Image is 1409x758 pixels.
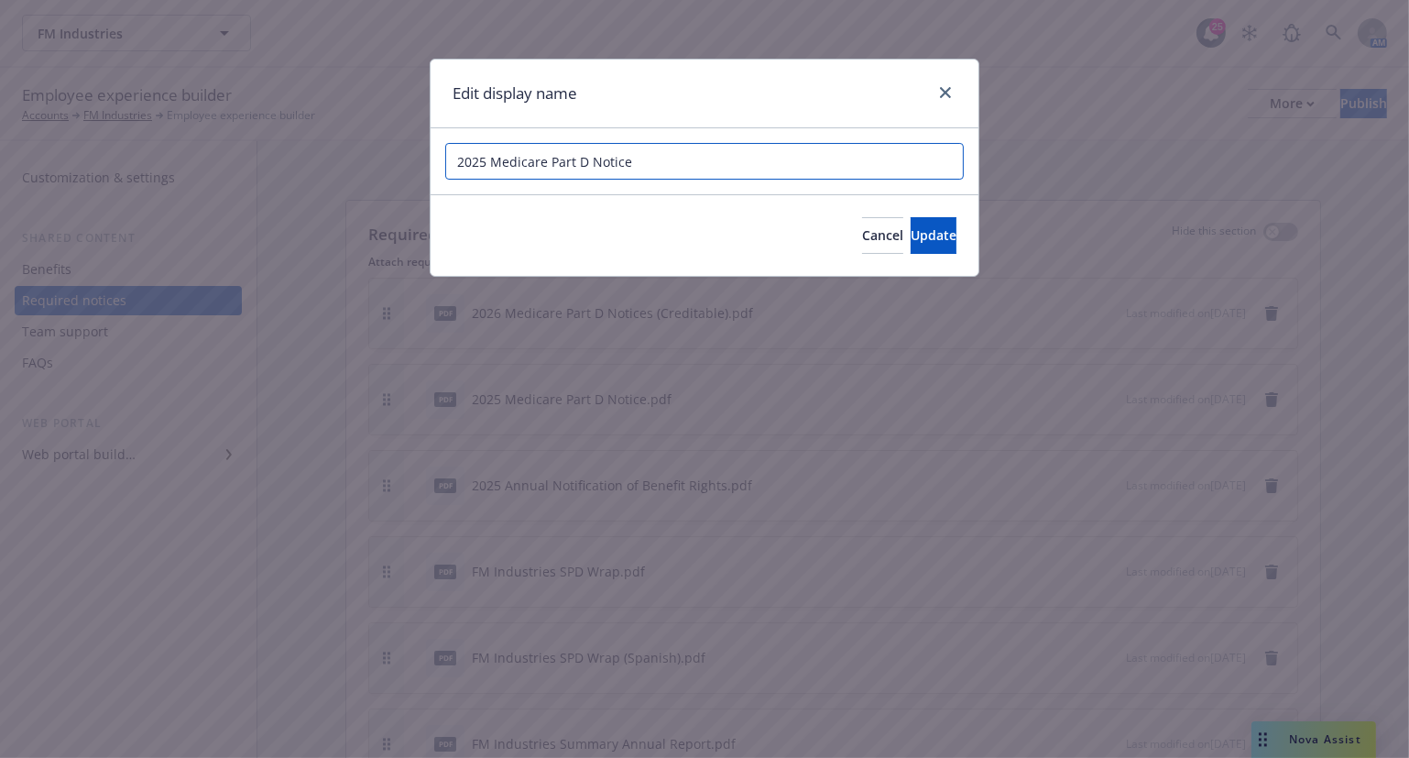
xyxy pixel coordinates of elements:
[862,226,903,244] span: Cancel
[911,217,956,254] button: Update
[911,226,956,244] span: Update
[453,82,577,105] h1: Edit display name
[862,217,903,254] button: Cancel
[934,82,956,104] a: close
